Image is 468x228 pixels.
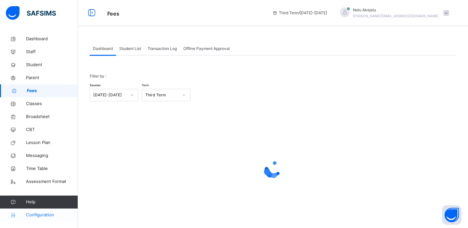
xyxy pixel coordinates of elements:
span: Student [26,62,78,68]
div: [DATE]-[DATE] [93,92,126,98]
span: Assessment Format [26,178,78,185]
span: Messaging [26,152,78,159]
div: NeluAkejelu [333,7,452,19]
span: Student List [119,46,141,52]
span: Lesson Plan [26,139,78,146]
span: Help [26,199,78,205]
span: Filter by : [90,74,106,78]
span: [PERSON_NAME][EMAIL_ADDRESS][DOMAIN_NAME] [353,14,438,18]
span: Fees [27,88,78,94]
span: Staff [26,49,78,55]
span: Time Table [26,165,78,172]
span: Configuration [26,212,78,218]
span: Dashboard [26,36,78,42]
span: Classes [26,101,78,107]
span: Broadsheet [26,114,78,120]
span: CBT [26,126,78,133]
span: Transaction Log [148,46,177,52]
div: Third Term [145,92,178,98]
button: Open asap [442,205,461,225]
span: Offline Payment Approval [183,46,230,52]
span: session/term information [272,10,327,16]
span: Nelu Akejelu [353,7,438,13]
span: Term [142,83,149,87]
span: Session [90,83,100,87]
span: Parent [26,75,78,81]
span: Fees [107,10,119,17]
img: safsims [6,6,56,20]
span: Dashboard [93,46,113,52]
